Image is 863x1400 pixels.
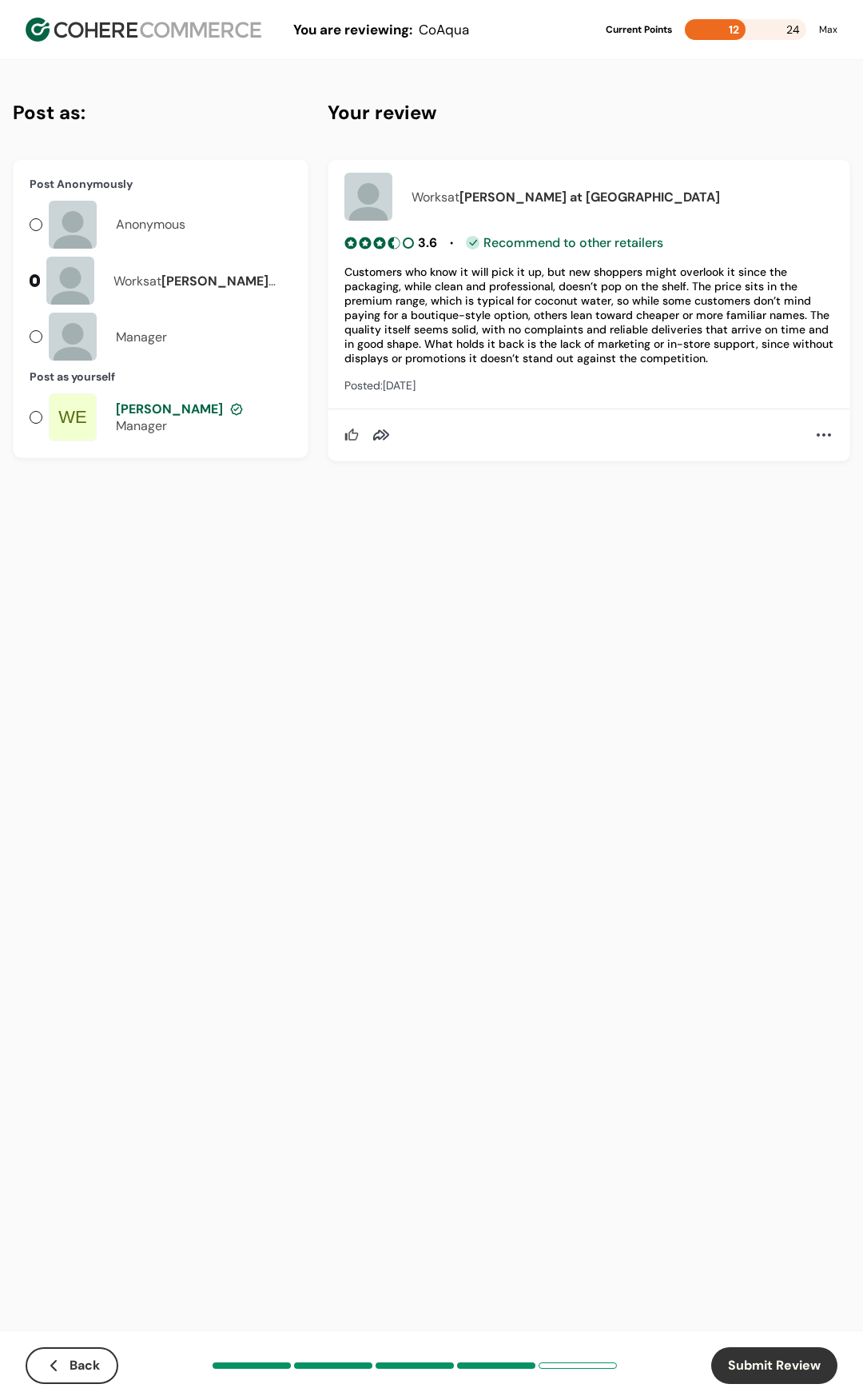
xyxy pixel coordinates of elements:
span: at [149,273,161,289]
img: Cohere Logo [26,18,261,42]
div: Posted: [DATE] [344,378,833,393]
span: [PERSON_NAME] at [GEOGRAPHIC_DATA] [113,273,276,306]
div: Manager [116,417,244,434]
span: 12 [729,22,739,37]
div: Post as yourself [30,369,292,385]
div: Recommend to other retailers [466,236,663,249]
span: • [450,236,453,250]
div: Post Anonymously [30,176,292,193]
div: Customers who know it will pick it up, but new shoppers might overlook it since the packaging, wh... [344,265,833,365]
div: 3.6 [418,233,437,252]
span: [PERSON_NAME] at [GEOGRAPHIC_DATA] [459,189,720,205]
span: You are reviewing: [293,21,412,38]
div: Works [412,189,833,205]
div: Current Points [606,22,672,37]
h4: Your review [328,98,850,127]
span: [PERSON_NAME] [116,401,223,417]
div: Works [113,273,279,289]
div: Anonymous [116,215,185,234]
button: Submit Review [711,1347,837,1384]
span: at [447,189,459,205]
span: 24 [786,19,800,40]
div: Manager [116,329,167,345]
div: Max [819,22,837,37]
button: Back [26,1347,118,1384]
h4: Post as: [13,98,308,127]
span: CoAqua [419,21,469,38]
